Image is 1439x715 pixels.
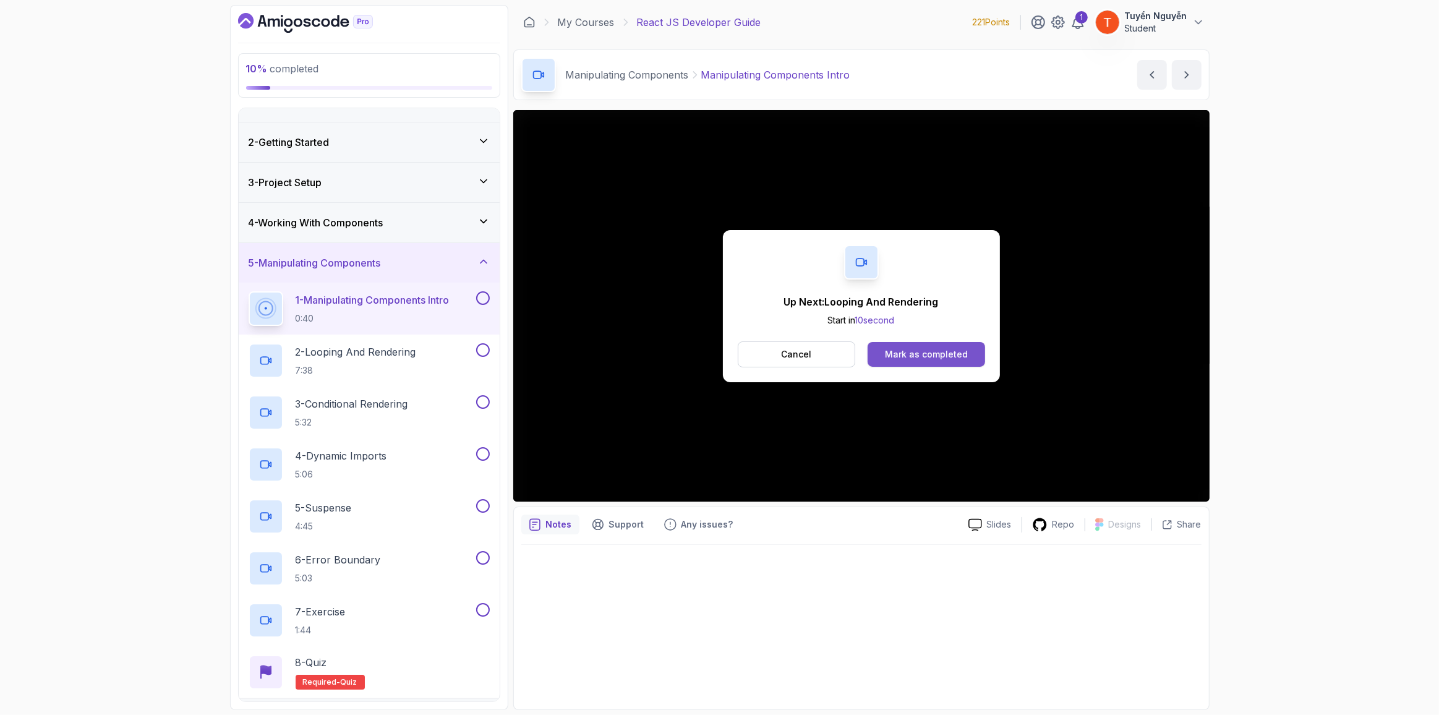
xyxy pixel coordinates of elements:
p: Tuyển Nguyễn [1125,10,1187,22]
button: notes button [521,515,579,534]
button: 2-Looping And Rendering7:38 [249,343,490,378]
p: 5:32 [296,416,408,429]
button: next content [1172,60,1202,90]
div: Mark as completed [885,348,968,361]
a: Slides [959,518,1022,531]
p: Manipulating Components Intro [701,67,850,82]
p: 5 - Suspense [296,500,352,515]
p: 0:40 [296,312,450,325]
span: 10 % [246,62,268,75]
p: 2 - Looping And Rendering [296,345,416,359]
p: Share [1177,518,1202,531]
p: 1:44 [296,624,346,636]
button: Mark as completed [868,342,984,367]
button: Feedback button [657,515,741,534]
button: user profile imageTuyển NguyễnStudent [1095,10,1205,35]
a: Dashboard [523,16,536,28]
p: Manipulating Components [566,67,689,82]
button: 5-Manipulating Components [239,243,500,283]
button: Cancel [738,341,856,367]
a: Repo [1022,517,1085,533]
p: 1 - Manipulating Components Intro [296,293,450,307]
button: previous content [1137,60,1167,90]
button: 3-Project Setup [239,163,500,202]
p: Designs [1109,518,1142,531]
button: 1-Manipulating Components Intro0:40 [249,291,490,326]
a: 1 [1070,15,1085,30]
span: quiz [341,677,357,687]
p: 5:03 [296,572,381,584]
h3: 3 - Project Setup [249,175,322,190]
img: user profile image [1096,11,1119,34]
button: 6-Error Boundary5:03 [249,551,490,586]
button: 3-Conditional Rendering5:32 [249,395,490,430]
button: Share [1151,518,1202,531]
p: Any issues? [681,518,733,531]
span: Required- [303,677,341,687]
p: Student [1125,22,1187,35]
p: 4:45 [296,520,352,533]
h3: 5 - Manipulating Components [249,255,381,270]
div: 1 [1075,11,1088,24]
button: 7-Exercise1:44 [249,603,490,638]
p: React JS Developer Guide [637,15,761,30]
p: 7:38 [296,364,416,377]
span: 10 second [855,315,895,325]
iframe: 1 - Manipulating Components Intro [513,110,1210,502]
button: 4-Working With Components [239,203,500,242]
button: 5-Suspense4:45 [249,499,490,534]
p: 7 - Exercise [296,604,346,619]
a: Dashboard [238,13,401,33]
button: 2-Getting Started [239,122,500,162]
span: completed [246,62,319,75]
p: Slides [987,518,1012,531]
button: 8-QuizRequired-quiz [249,655,490,690]
p: 5:06 [296,468,387,481]
p: Notes [546,518,572,531]
h3: 2 - Getting Started [249,135,330,150]
p: Up Next: Looping And Rendering [784,294,939,309]
p: 221 Points [973,16,1010,28]
p: Support [609,518,644,531]
p: 8 - Quiz [296,655,327,670]
button: 4-Dynamic Imports5:06 [249,447,490,482]
p: 6 - Error Boundary [296,552,381,567]
p: 3 - Conditional Rendering [296,396,408,411]
a: My Courses [558,15,615,30]
p: 4 - Dynamic Imports [296,448,387,463]
p: Start in [784,314,939,327]
button: Support button [584,515,652,534]
p: Repo [1053,518,1075,531]
p: Cancel [781,348,811,361]
h3: 4 - Working With Components [249,215,383,230]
